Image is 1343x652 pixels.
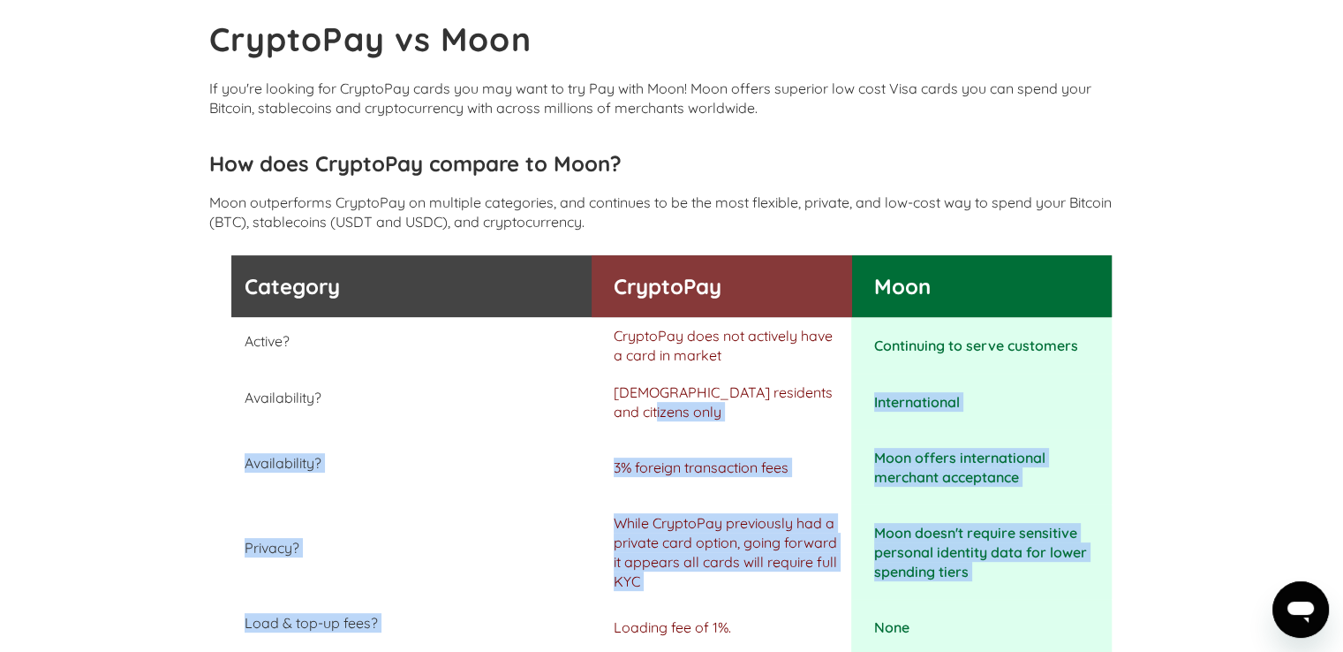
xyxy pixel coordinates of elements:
p: Load & top-up fees? [245,613,570,633]
p: While CryptoPay previously had a private card option, going forward it appears all cards will req... [614,513,843,591]
iframe: Button to launch messaging window [1272,581,1329,638]
p: Availability? [245,453,570,473]
h3: Moon [874,273,1090,299]
h3: Category [245,273,570,299]
p: 3% foreign transaction fees [614,458,843,477]
p: International [874,392,1090,412]
p: Active? [245,331,570,351]
p: Moon outperforms CryptoPay on multiple categories, and continues to be the most flexible, private... [209,193,1135,231]
h3: CryptoPay [614,273,843,299]
p: Loading fee of 1%. [614,618,843,637]
p: Privacy? [245,538,570,557]
p: Continuing to serve customers [874,336,1090,355]
b: CryptoPay vs Moon [209,19,532,59]
p: Moon offers international merchant acceptance [874,448,1090,487]
h3: How does CryptoPay compare to Moon? [209,150,1135,177]
p: Availability? [245,388,570,407]
p: If you're looking for CryptoPay cards you may want to try Pay with Moon! Moon offers superior low... [209,79,1135,118]
p: None [874,618,1090,637]
p: CryptoPay does not actively have a card in market [614,326,843,365]
p: Moon doesn't require sensitive personal identity data for lower spending tiers [874,523,1090,581]
p: [DEMOGRAPHIC_DATA] residents and citizens only [614,383,843,421]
